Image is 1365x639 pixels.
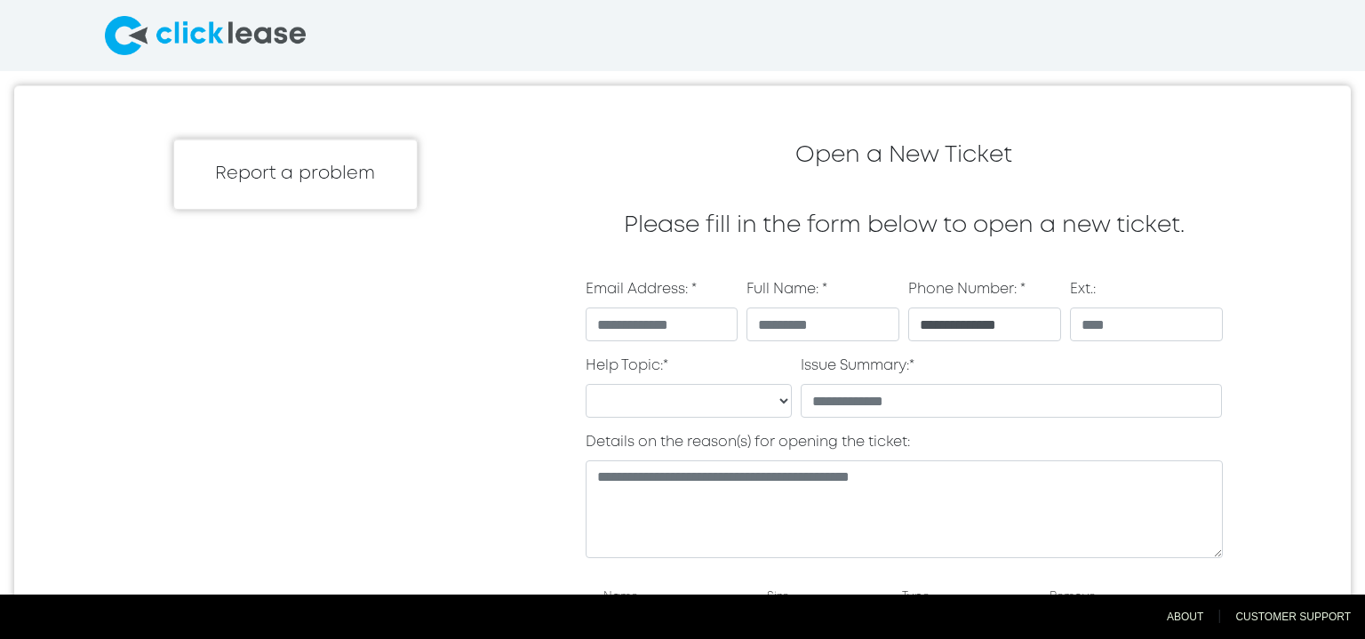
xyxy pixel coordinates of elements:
div: Open a New Ticket [572,139,1236,173]
label: Issue Summary:* [801,355,914,377]
img: logo-larg [105,16,306,55]
label: Full Name: * [746,279,827,300]
label: Phone Number: * [908,279,1026,300]
a: About [1153,595,1217,639]
div: Please fill in the form below to open a new ticket. [572,209,1236,244]
a: Customer Support [1221,595,1365,639]
div: Report a problem [173,139,418,210]
label: Help Topic:* [586,355,668,377]
label: Ext.: [1070,279,1096,300]
th: Size [749,572,884,622]
th: Name [586,572,750,622]
th: Remove [1032,572,1223,622]
label: Details on the reason(s) for opening the ticket: [586,432,910,453]
th: Type [884,572,1032,622]
label: Email Address: * [586,279,697,300]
